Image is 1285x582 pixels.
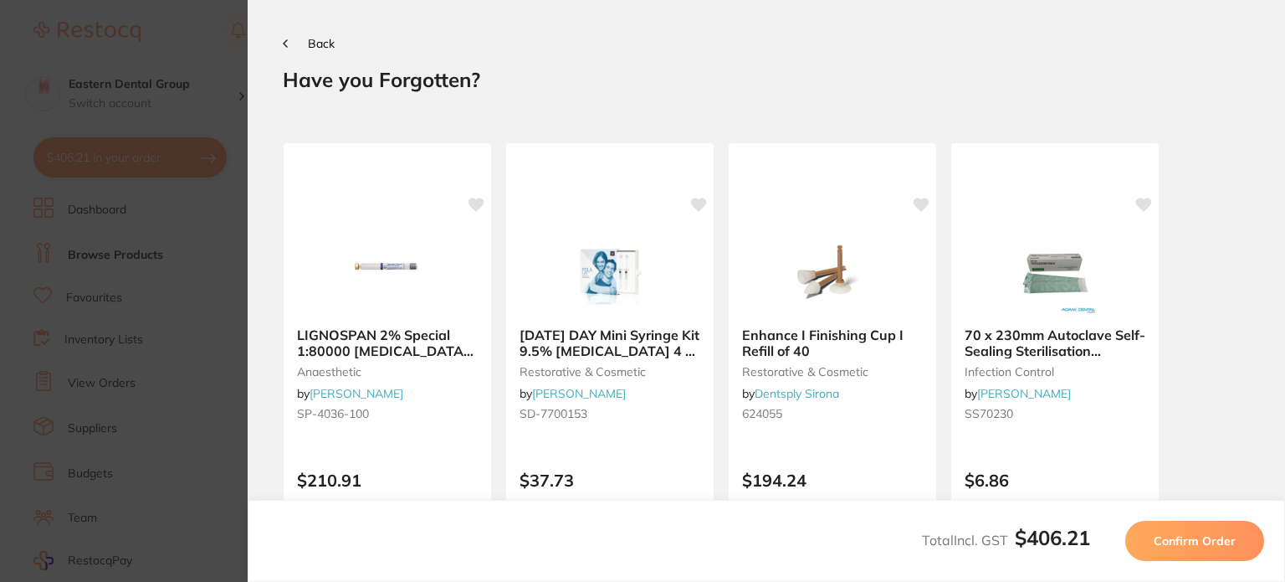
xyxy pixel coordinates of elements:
a: [PERSON_NAME] [310,386,403,401]
img: 70 x 230mm Autoclave Self-Sealing Sterilisation Pouches 200/pk [1001,230,1109,314]
b: POLA DAY Mini Syringe Kit 9.5% Hydrogen Peroxide 4 x 1.3g [520,327,700,358]
small: SP-4036-100 [297,407,478,420]
span: by [297,386,403,401]
a: [PERSON_NAME] [977,386,1071,401]
b: $406.21 [1015,525,1090,550]
small: 624055 [742,407,923,420]
p: $194.24 [742,471,923,490]
img: LIGNOSPAN 2% Special 1:80000 adrenalin 2.2ml 2xBox 50 Blue [333,230,442,314]
p: $37.73 [520,471,700,490]
img: Enhance I Finishing Cup I Refill of 40 [778,230,887,314]
small: infection control [965,365,1145,379]
b: 70 x 230mm Autoclave Self-Sealing Sterilisation Pouches 200/pk [965,327,1145,358]
p: $210.91 [297,471,478,490]
span: Confirm Order [1154,533,1236,549]
img: POLA DAY Mini Syringe Kit 9.5% Hydrogen Peroxide 4 x 1.3g [555,230,664,314]
p: $6.86 [965,471,1145,490]
small: restorative & cosmetic [742,365,923,379]
h2: Have you Forgotten? [283,67,1250,92]
small: SS70230 [965,407,1145,420]
button: Back [283,37,335,50]
button: Confirm Order [1125,521,1264,561]
span: by [742,386,839,401]
b: LIGNOSPAN 2% Special 1:80000 adrenalin 2.2ml 2xBox 50 Blue [297,327,478,358]
a: [PERSON_NAME] [532,386,626,401]
span: by [965,386,1071,401]
small: restorative & cosmetic [520,365,700,379]
span: Back [308,36,335,51]
span: Total Incl. GST [922,532,1090,549]
span: by [520,386,626,401]
a: Dentsply Sirona [755,386,839,401]
b: Enhance I Finishing Cup I Refill of 40 [742,327,923,358]
small: SD-7700153 [520,407,700,420]
small: anaesthetic [297,365,478,379]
